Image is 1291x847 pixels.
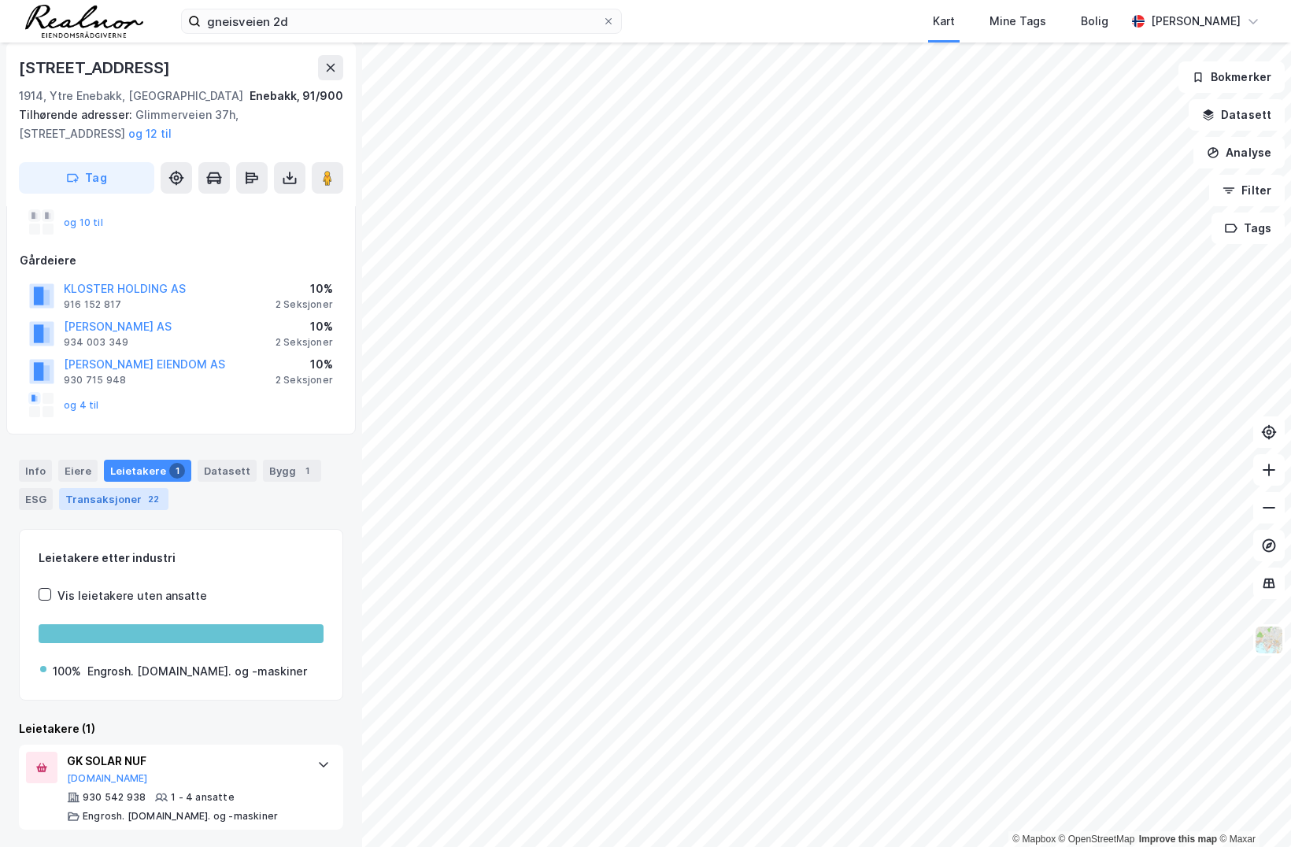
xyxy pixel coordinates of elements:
div: GK SOLAR NUF [67,752,301,771]
div: 930 542 938 [83,791,146,804]
div: 916 152 817 [64,298,121,311]
a: Mapbox [1012,834,1056,845]
div: 2 Seksjoner [276,298,333,311]
input: Søk på adresse, matrikkel, gårdeiere, leietakere eller personer [201,9,602,33]
div: 100% [53,662,81,681]
div: 10% [276,279,333,298]
div: Bolig [1081,12,1108,31]
div: 2 Seksjoner [276,374,333,387]
div: 1 [299,463,315,479]
div: Vis leietakere uten ansatte [57,586,207,605]
div: Engrosh. [DOMAIN_NAME]. og -maskiner [83,810,278,823]
div: 1 - 4 ansatte [171,791,235,804]
div: 10% [276,317,333,336]
div: Mine Tags [990,12,1046,31]
a: Improve this map [1139,834,1217,845]
div: Leietakere [104,460,191,482]
div: Leietakere (1) [19,719,343,738]
div: 930 715 948 [64,374,126,387]
div: Datasett [198,460,257,482]
div: 934 003 349 [64,336,128,349]
button: [DOMAIN_NAME] [67,772,148,785]
button: Tag [19,162,154,194]
div: ESG [19,488,53,510]
div: Kart [933,12,955,31]
button: Bokmerker [1178,61,1285,93]
div: Enebakk, 91/900 [250,87,343,105]
img: realnor-logo.934646d98de889bb5806.png [25,5,143,38]
div: [PERSON_NAME] [1151,12,1241,31]
a: OpenStreetMap [1059,834,1135,845]
button: Filter [1209,175,1285,206]
div: Info [19,460,52,482]
div: 22 [145,491,162,507]
div: Eiere [58,460,98,482]
div: Leietakere etter industri [39,549,324,568]
div: Transaksjoner [59,488,168,510]
div: 1 [169,463,185,479]
div: Engrosh. [DOMAIN_NAME]. og -maskiner [87,662,307,681]
div: [STREET_ADDRESS] [19,55,173,80]
iframe: Chat Widget [1212,771,1291,847]
button: Tags [1211,213,1285,244]
div: Gårdeiere [20,251,342,270]
div: Glimmerveien 37h, [STREET_ADDRESS] [19,105,331,143]
button: Datasett [1189,99,1285,131]
div: 2 Seksjoner [276,336,333,349]
div: 10% [276,355,333,374]
div: 1914, Ytre Enebakk, [GEOGRAPHIC_DATA] [19,87,243,105]
img: Z [1254,625,1284,655]
button: Analyse [1193,137,1285,168]
div: Bygg [263,460,321,482]
span: Tilhørende adresser: [19,108,135,121]
div: Kontrollprogram for chat [1212,771,1291,847]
